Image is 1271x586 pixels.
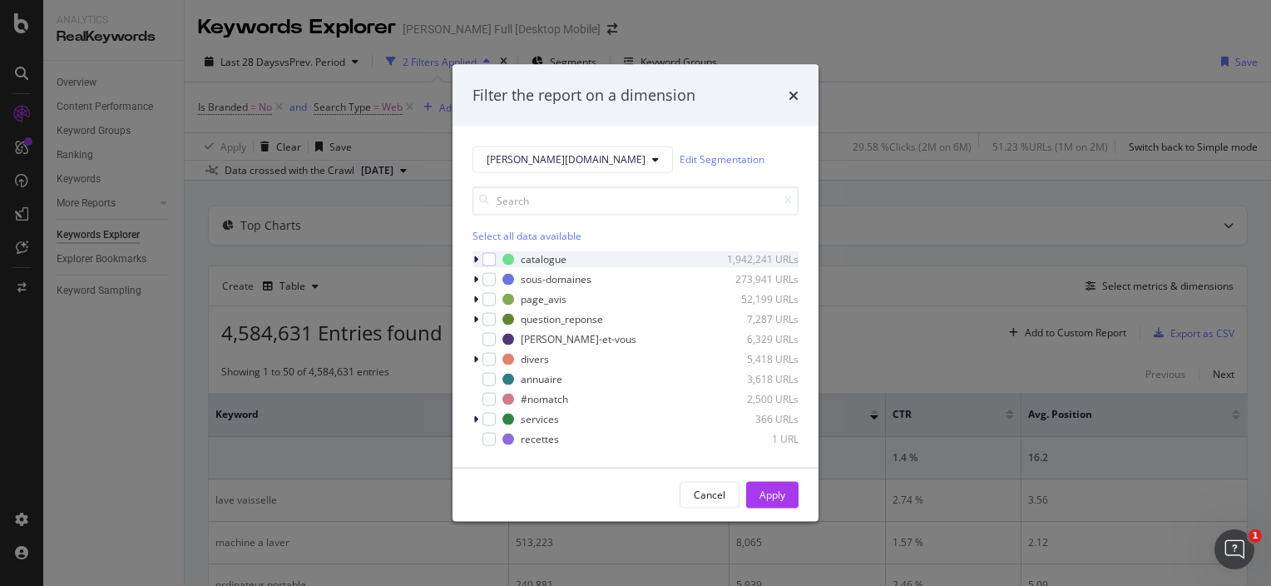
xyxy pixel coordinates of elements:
div: annuaire [521,372,562,386]
div: Filter the report on a dimension [472,85,695,107]
div: catalogue [521,252,566,266]
div: 3,618 URLs [717,372,799,386]
span: darty.com [487,152,645,166]
div: 2,500 URLs [717,392,799,406]
div: services [521,412,559,426]
div: Select all data available [472,228,799,242]
button: Cancel [680,481,739,508]
div: 273,941 URLs [717,272,799,286]
div: recettes [521,432,559,446]
div: divers [521,352,549,366]
div: 1 URL [717,432,799,446]
button: [PERSON_NAME][DOMAIN_NAME] [472,146,673,172]
a: Edit Segmentation [680,151,764,168]
div: Apply [759,488,785,502]
div: page_avis [521,292,566,306]
div: #nomatch [521,392,568,406]
button: Apply [746,481,799,508]
div: 7,287 URLs [717,312,799,326]
div: question_reponse [521,312,603,326]
div: 6,329 URLs [717,332,799,346]
iframe: Intercom live chat [1214,529,1254,569]
div: 5,418 URLs [717,352,799,366]
div: 1,942,241 URLs [717,252,799,266]
div: 366 URLs [717,412,799,426]
div: 52,199 URLs [717,292,799,306]
input: Search [472,186,799,215]
div: times [789,85,799,107]
div: Cancel [694,488,725,502]
div: [PERSON_NAME]-et-vous [521,332,636,346]
span: 1 [1249,529,1262,543]
div: sous-domaines [521,272,591,286]
div: modal [453,65,818,522]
